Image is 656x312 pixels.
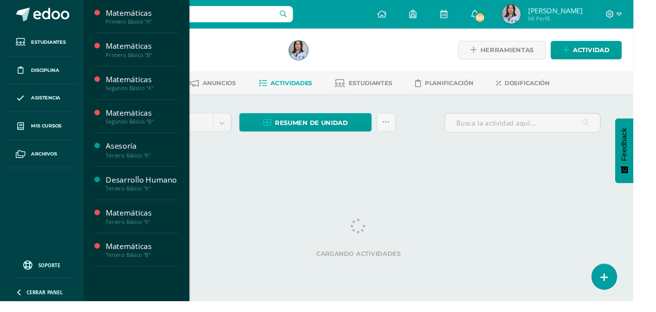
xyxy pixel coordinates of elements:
div: Asesoría [110,146,184,157]
a: MatemáticasPrimero Básico "B" [110,42,184,61]
div: Segundo Básico "A" [110,88,184,95]
span: Soporte [40,272,63,279]
div: Segundo Básico "B" [110,123,184,129]
a: Planificación [430,78,490,94]
div: Primero Básico "B" [110,54,184,61]
a: Estudiantes [8,30,79,59]
span: Cerrar panel [28,299,65,306]
span: Estudiantes [32,40,68,48]
a: Mis cursos [8,116,79,145]
div: Matemáticas [110,111,184,123]
a: Desarrollo HumanoTercero Básico "A" [110,181,184,199]
span: Archivos [32,156,59,163]
span: [PERSON_NAME] [547,6,603,16]
span: Mi Perfil [547,15,603,23]
input: Busca la actividad aquí... [461,118,622,137]
span: 281 [492,13,503,24]
h1: Matemáticas [124,40,288,54]
span: Resumen de unidad [285,118,360,136]
a: Estudiantes [347,78,406,94]
span: Dosificación [523,82,569,90]
a: Asistencia [8,88,79,117]
span: Estudiantes [361,82,406,90]
span: Asistencia [32,97,63,105]
a: MatemáticasSegundo Básico "A" [110,77,184,95]
button: Feedback - Mostrar encuesta [637,123,656,189]
a: MatemáticasPrimero Básico "A" [110,8,184,26]
div: Tercero Básico "B" [110,261,184,268]
div: Tercero Básico "A" [110,192,184,199]
img: 8cf5eb1a5a761f59109bb9e68a1c83ee.png [520,5,539,25]
a: Actividades [268,78,324,94]
div: Tercero Básico "A" [110,226,184,233]
span: Herramientas [498,43,553,61]
div: Matemáticas [110,77,184,88]
a: Soporte [12,268,75,281]
a: MatemáticasTercero Básico "B" [110,250,184,268]
img: 8cf5eb1a5a761f59109bb9e68a1c83ee.png [299,42,319,62]
span: Mis cursos [32,126,64,134]
input: Busca un usuario... [93,6,303,23]
div: Matemáticas [110,8,184,19]
span: Planificación [440,82,490,90]
div: Tercero Básico "A" [110,157,184,164]
div: Matemáticas [110,215,184,226]
a: MatemáticasSegundo Básico "B" [110,111,184,129]
label: Cargando actividades [120,259,622,267]
a: Anuncios [197,78,244,94]
span: Actividad [594,43,631,61]
a: AsesoríaTercero Básico "A" [110,146,184,164]
div: Desarrollo Humano [110,181,184,192]
div: Tercero Básico 'A' [124,54,288,63]
span: Feedback [642,132,651,167]
div: Primero Básico "A" [110,19,184,26]
span: Disciplina [32,69,61,77]
div: Matemáticas [110,250,184,261]
div: Matemáticas [110,42,184,54]
span: Actividades [280,82,324,90]
a: MatemáticasTercero Básico "A" [110,215,184,233]
a: Disciplina [8,59,79,88]
a: Actividad [570,42,644,62]
a: Resumen de unidad [248,117,385,136]
a: Herramientas [475,42,566,62]
span: Anuncios [210,82,244,90]
a: Archivos [8,145,79,174]
a: Dosificación [514,78,569,94]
